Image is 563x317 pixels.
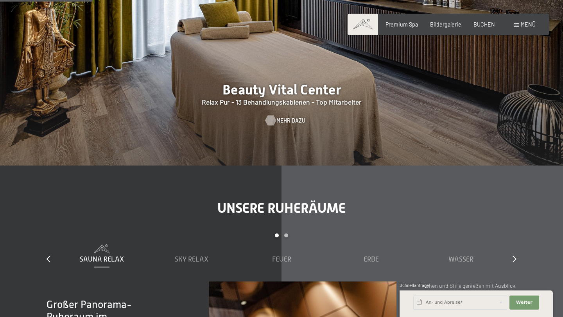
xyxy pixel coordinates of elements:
[516,299,533,306] span: Weiter
[276,117,305,125] span: Mehr dazu
[473,21,495,28] a: BUCHEN
[400,283,429,288] span: Schnellanfrage
[422,281,516,299] p: Ruhen und Stille genießen mit Ausblick auf die Alpen.
[217,200,346,216] span: Unsere Ruheräume
[521,21,536,28] span: Menü
[80,255,124,263] span: Sauna Relax
[57,233,506,244] div: Carousel Pagination
[509,296,539,310] button: Weiter
[284,233,288,237] div: Carousel Page 2
[385,21,418,28] a: Premium Spa
[448,255,473,263] span: Wasser
[364,255,379,263] span: Erde
[265,117,298,125] a: Mehr dazu
[175,255,208,263] span: Sky Relax
[430,21,461,28] a: Bildergalerie
[275,233,279,237] div: Carousel Page 1 (Current Slide)
[272,255,291,263] span: Feuer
